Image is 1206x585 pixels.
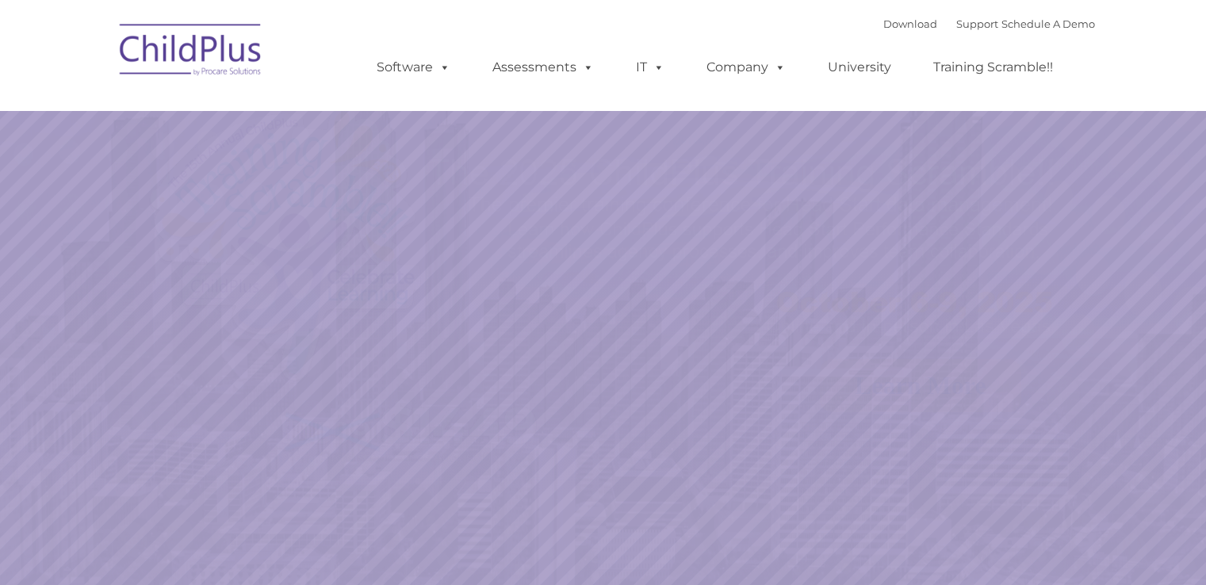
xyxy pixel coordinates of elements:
[691,52,802,83] a: Company
[956,17,998,30] a: Support
[883,17,1095,30] font: |
[883,17,937,30] a: Download
[1001,17,1095,30] a: Schedule A Demo
[112,13,270,92] img: ChildPlus by Procare Solutions
[620,52,680,83] a: IT
[820,359,1021,412] a: Learn More
[917,52,1069,83] a: Training Scramble!!
[361,52,466,83] a: Software
[812,52,907,83] a: University
[477,52,610,83] a: Assessments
